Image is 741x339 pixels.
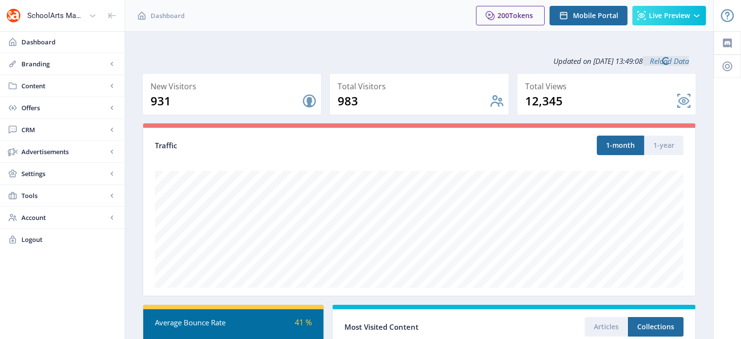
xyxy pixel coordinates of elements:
div: 12,345 [525,93,676,109]
div: Traffic [155,140,419,151]
span: Account [21,213,107,222]
div: New Visitors [151,80,317,93]
div: Total Views [525,80,692,93]
button: 200Tokens [476,6,545,25]
img: properties.app_icon.png [6,8,21,23]
span: Branding [21,59,107,69]
div: SchoolArts Magazine [27,5,85,26]
span: Dashboard [21,37,117,47]
button: 1-year [644,136,684,155]
button: Mobile Portal [550,6,627,25]
button: Live Preview [632,6,706,25]
span: Logout [21,235,117,244]
span: CRM [21,125,107,135]
button: Collections [628,317,684,337]
span: Mobile Portal [573,12,618,20]
a: Reload Data [643,56,689,66]
span: Advertisements [21,147,107,157]
div: 931 [151,93,302,109]
button: Articles [585,317,628,337]
div: Most Visited Content [344,319,514,335]
span: Dashboard [151,11,185,20]
span: Live Preview [649,12,690,20]
span: Tools [21,191,107,200]
div: Updated on [DATE] 13:49:08 [142,49,696,73]
span: 41 % [295,317,312,328]
span: Content [21,81,107,91]
span: Settings [21,169,107,179]
div: Average Bounce Rate [155,317,233,328]
button: 1-month [597,136,644,155]
span: Offers [21,103,107,113]
span: Tokens [509,11,533,20]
